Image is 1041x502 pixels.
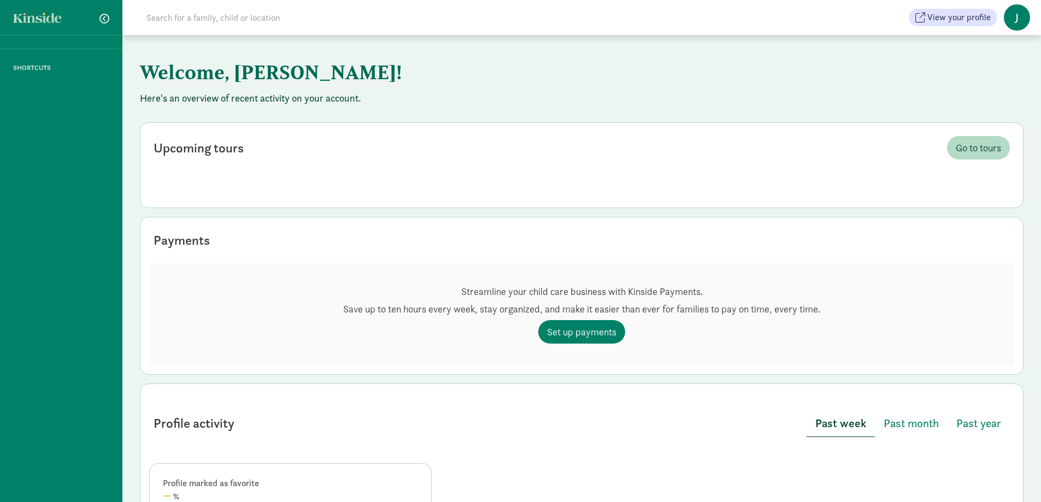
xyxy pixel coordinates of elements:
[538,320,625,344] a: Set up payments
[140,92,1024,105] p: Here's an overview of recent activity on your account.
[140,52,681,92] h1: Welcome, [PERSON_NAME]!
[1004,4,1030,31] span: J
[140,7,446,28] input: Search for a family, child or location
[884,415,939,432] span: Past month
[956,415,1001,432] span: Past year
[956,140,1001,155] span: Go to tours
[875,410,948,436] button: Past month
[154,231,210,250] div: Payments
[547,324,616,339] span: Set up payments
[163,477,418,490] div: Profile marked as favorite
[947,136,1010,160] a: Go to tours
[815,415,866,432] span: Past week
[343,285,820,298] p: Streamline your child care business with Kinside Payments.
[948,410,1010,436] button: Past year
[154,138,244,158] div: Upcoming tours
[807,410,875,437] button: Past week
[154,414,234,433] div: Profile activity
[909,9,997,26] button: View your profile
[927,11,991,24] span: View your profile
[343,303,820,316] p: Save up to ten hours every week, stay organized, and make it easier than ever for families to pay...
